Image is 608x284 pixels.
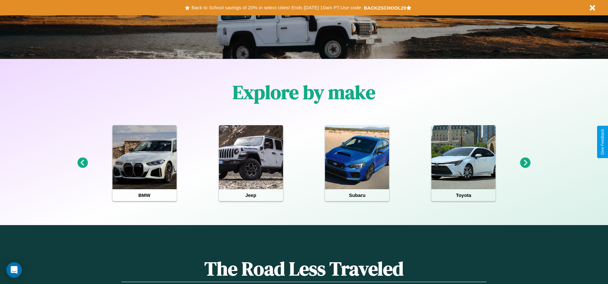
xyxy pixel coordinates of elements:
[219,189,283,201] h4: Jeep
[190,3,363,12] button: Back to School savings of 20% in select cities! Ends [DATE] 10am PT.Use code:
[431,189,496,201] h4: Toyota
[6,262,22,278] div: Open Intercom Messenger
[325,189,389,201] h4: Subaru
[364,5,406,11] b: BACK2SCHOOL20
[121,256,486,282] h1: The Road Less Traveled
[233,79,375,105] h1: Explore by make
[112,189,177,201] h4: BMW
[600,129,605,155] div: Give Feedback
